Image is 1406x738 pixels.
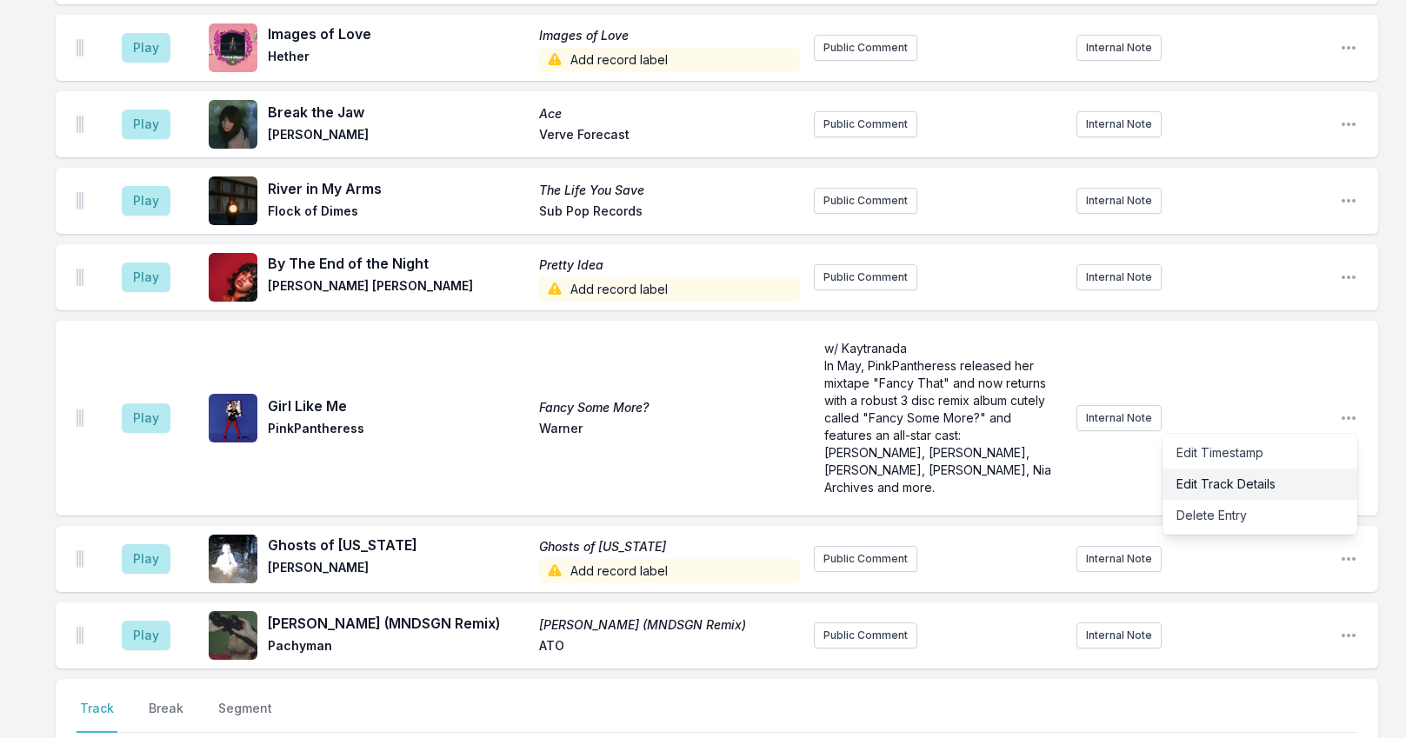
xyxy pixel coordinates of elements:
[539,637,800,658] span: ATO
[268,48,529,72] span: Hether
[209,23,257,72] img: Images of Love
[814,622,917,648] button: Public Comment
[1076,111,1162,137] button: Internal Note
[1076,546,1162,572] button: Internal Note
[539,105,800,123] span: Ace
[268,535,529,555] span: Ghosts of [US_STATE]
[539,182,800,199] span: The Life You Save
[1340,550,1357,568] button: Open playlist item options
[209,394,257,442] img: Fancy Some More?
[539,538,800,555] span: Ghosts of [US_STATE]
[215,700,276,733] button: Segment
[77,269,83,286] img: Drag Handle
[122,263,170,292] button: Play
[268,277,529,302] span: [PERSON_NAME] [PERSON_NAME]
[539,420,800,441] span: Warner
[77,116,83,133] img: Drag Handle
[539,277,800,302] span: Add record label
[1076,188,1162,214] button: Internal Note
[1163,500,1357,531] button: Delete Entry
[209,176,257,225] img: The Life You Save
[539,27,800,44] span: Images of Love
[539,559,800,583] span: Add record label
[539,256,800,274] span: Pretty Idea
[1076,405,1162,431] button: Internal Note
[145,700,187,733] button: Break
[1076,622,1162,648] button: Internal Note
[814,264,917,290] button: Public Comment
[268,396,529,416] span: Girl Like Me
[814,111,917,137] button: Public Comment
[539,203,800,223] span: Sub Pop Records
[1076,35,1162,61] button: Internal Note
[77,39,83,57] img: Drag Handle
[268,637,529,658] span: Pachyman
[814,188,917,214] button: Public Comment
[1163,437,1357,469] button: Edit Timestamp
[268,559,529,583] span: [PERSON_NAME]
[1340,116,1357,133] button: Open playlist item options
[122,544,170,574] button: Play
[77,700,117,733] button: Track
[268,253,529,274] span: By The End of the Night
[268,203,529,223] span: Flock of Dimes
[268,613,529,634] span: [PERSON_NAME] (MNDSGN Remix)
[77,409,83,427] img: Drag Handle
[268,102,529,123] span: Break the Jaw
[1340,627,1357,644] button: Open playlist item options
[1076,264,1162,290] button: Internal Note
[539,126,800,147] span: Verve Forecast
[1163,434,1357,535] div: Open playlist item options
[1340,409,1357,427] button: Open playlist item options
[814,546,917,572] button: Public Comment
[539,616,800,634] span: [PERSON_NAME] (MNDSGN Remix)
[824,358,1055,495] span: In May, PinkPantheress released her mixtape "Fancy That" and now returns with a robust 3 disc rem...
[814,35,917,61] button: Public Comment
[539,399,800,416] span: Fancy Some More?
[824,341,907,356] span: w/ Kaytranada
[268,178,529,199] span: River in My Arms
[122,621,170,650] button: Play
[122,110,170,139] button: Play
[209,100,257,149] img: Ace
[122,33,170,63] button: Play
[539,48,800,72] span: Add record label
[268,420,529,441] span: PinkPantheress
[1340,192,1357,209] button: Open playlist item options
[209,253,257,302] img: Pretty Idea
[209,535,257,583] img: Ghosts of Tennessee
[1340,269,1357,286] button: Open playlist item options
[268,126,529,147] span: [PERSON_NAME]
[1163,469,1357,500] button: Edit Track Details
[1340,39,1357,57] button: Open playlist item options
[209,611,257,660] img: Calor Ahora (MNDSGN Remix)
[77,550,83,568] img: Drag Handle
[77,192,83,209] img: Drag Handle
[268,23,529,44] span: Images of Love
[77,627,83,644] img: Drag Handle
[122,186,170,216] button: Play
[122,403,170,433] button: Play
